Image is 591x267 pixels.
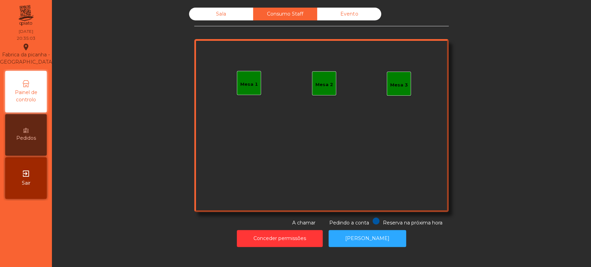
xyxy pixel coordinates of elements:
button: Conceder permissões [237,230,323,247]
i: location_on [22,43,30,51]
span: Sair [22,179,30,187]
div: 20:35:03 [17,35,35,42]
span: Pedindo a conta [329,220,369,226]
span: A chamar [292,220,315,226]
span: Painel de controlo [7,89,45,103]
div: Mesa 3 [390,82,408,89]
span: Reserva na próxima hora [383,220,442,226]
div: Sala [189,8,253,20]
div: [DATE] [19,28,33,35]
button: [PERSON_NAME] [329,230,406,247]
span: Pedidos [16,135,36,142]
div: Mesa 1 [240,81,258,88]
div: Evento [317,8,381,20]
i: exit_to_app [22,169,30,178]
img: qpiato [17,3,34,28]
div: Consumo Staff [253,8,317,20]
div: Mesa 2 [315,81,333,88]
